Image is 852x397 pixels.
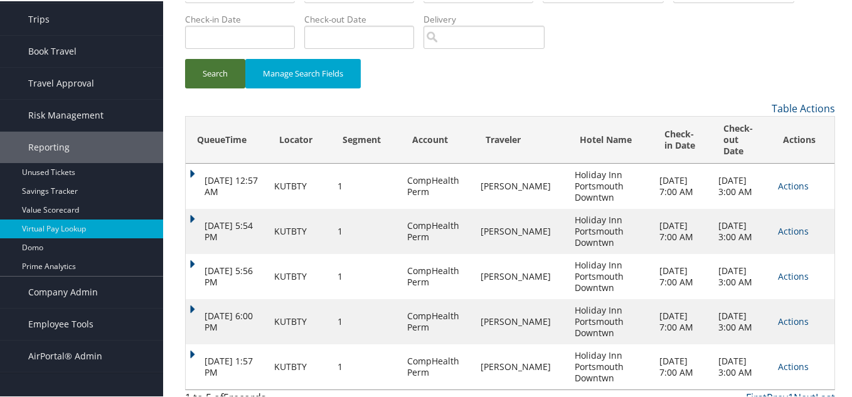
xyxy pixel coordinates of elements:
[653,298,713,343] td: [DATE] 7:00 AM
[653,115,713,162] th: Check-in Date: activate to sort column ascending
[331,298,400,343] td: 1
[653,343,713,388] td: [DATE] 7:00 AM
[772,100,835,114] a: Table Actions
[474,343,568,388] td: [PERSON_NAME]
[568,253,652,298] td: Holiday Inn Portsmouth Downtwn
[186,115,268,162] th: QueueTime: activate to sort column ascending
[401,208,474,253] td: CompHealth Perm
[331,115,400,162] th: Segment: activate to sort column ascending
[423,12,554,24] label: Delivery
[268,162,331,208] td: KUTBTY
[268,208,331,253] td: KUTBTY
[653,162,713,208] td: [DATE] 7:00 AM
[778,224,809,236] a: Actions
[28,3,50,34] span: Trips
[401,343,474,388] td: CompHealth Perm
[268,298,331,343] td: KUTBTY
[568,208,652,253] td: Holiday Inn Portsmouth Downtwn
[401,298,474,343] td: CompHealth Perm
[331,343,400,388] td: 1
[28,130,70,162] span: Reporting
[712,298,772,343] td: [DATE] 3:00 AM
[28,339,102,371] span: AirPortal® Admin
[268,253,331,298] td: KUTBTY
[568,343,652,388] td: Holiday Inn Portsmouth Downtwn
[185,58,245,87] button: Search
[186,343,268,388] td: [DATE] 1:57 PM
[186,208,268,253] td: [DATE] 5:54 PM
[401,115,474,162] th: Account: activate to sort column ascending
[712,162,772,208] td: [DATE] 3:00 AM
[186,298,268,343] td: [DATE] 6:00 PM
[331,162,400,208] td: 1
[28,34,77,66] span: Book Travel
[474,298,568,343] td: [PERSON_NAME]
[712,115,772,162] th: Check-out Date: activate to sort column ascending
[304,12,423,24] label: Check-out Date
[474,253,568,298] td: [PERSON_NAME]
[778,314,809,326] a: Actions
[186,253,268,298] td: [DATE] 5:56 PM
[268,115,331,162] th: Locator: activate to sort column ascending
[778,269,809,281] a: Actions
[401,162,474,208] td: CompHealth Perm
[474,162,568,208] td: [PERSON_NAME]
[474,115,568,162] th: Traveler: activate to sort column ascending
[712,208,772,253] td: [DATE] 3:00 AM
[653,253,713,298] td: [DATE] 7:00 AM
[772,115,834,162] th: Actions
[186,162,268,208] td: [DATE] 12:57 AM
[778,359,809,371] a: Actions
[712,343,772,388] td: [DATE] 3:00 AM
[653,208,713,253] td: [DATE] 7:00 AM
[331,208,400,253] td: 1
[568,162,652,208] td: Holiday Inn Portsmouth Downtwn
[568,115,652,162] th: Hotel Name: activate to sort column ascending
[712,253,772,298] td: [DATE] 3:00 AM
[28,98,104,130] span: Risk Management
[474,208,568,253] td: [PERSON_NAME]
[401,253,474,298] td: CompHealth Perm
[28,275,98,307] span: Company Admin
[28,66,94,98] span: Travel Approval
[28,307,93,339] span: Employee Tools
[245,58,361,87] button: Manage Search Fields
[778,179,809,191] a: Actions
[331,253,400,298] td: 1
[185,12,304,24] label: Check-in Date
[568,298,652,343] td: Holiday Inn Portsmouth Downtwn
[268,343,331,388] td: KUTBTY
